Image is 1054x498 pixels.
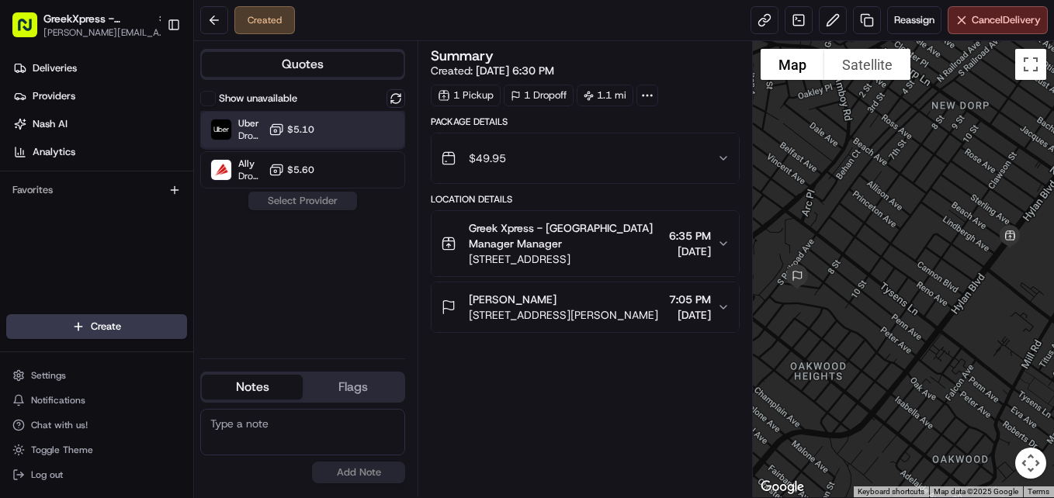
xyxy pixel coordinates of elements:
[6,140,193,164] a: Analytics
[6,439,187,461] button: Toggle Theme
[31,305,119,320] span: Knowledge Base
[16,226,40,251] img: Regen Pajulas
[53,148,255,164] div: Start new chat
[147,305,249,320] span: API Documentation
[757,477,808,497] img: Google
[9,299,125,327] a: 📗Knowledge Base
[476,64,554,78] span: [DATE] 6:30 PM
[16,202,99,214] div: Past conversations
[33,89,75,103] span: Providers
[6,365,187,386] button: Settings
[432,211,739,276] button: Greek Xpress - [GEOGRAPHIC_DATA] Manager Manager[STREET_ADDRESS]6:35 PM[DATE]
[43,26,168,39] button: [PERSON_NAME][EMAIL_ADDRESS][DOMAIN_NAME]
[238,130,262,142] span: Dropoff ETA 19 minutes
[972,13,1041,27] span: Cancel Delivery
[431,49,494,63] h3: Summary
[53,164,196,176] div: We're available if you need us!
[6,414,187,436] button: Chat with us!
[6,84,193,109] a: Providers
[6,464,187,486] button: Log out
[6,112,193,137] a: Nash AI
[757,477,808,497] a: Open this area in Google Maps (opens a new window)
[761,49,824,80] button: Show street map
[16,148,43,176] img: 1736555255976-a54dd68f-1ca7-489b-9aae-adbdc363a1c4
[6,178,187,202] div: Favorites
[577,85,633,106] div: 1.1 mi
[202,375,303,399] button: Notes
[125,240,157,253] span: [DATE]
[16,16,47,47] img: Nash
[432,282,739,332] button: [PERSON_NAME][STREET_ADDRESS][PERSON_NAME]7:05 PM[DATE]
[31,419,88,431] span: Chat with us!
[16,306,28,319] div: 📗
[109,342,188,354] a: Powered byPylon
[31,369,66,382] span: Settings
[241,199,283,217] button: See all
[669,244,711,259] span: [DATE]
[887,6,941,34] button: Reassign
[894,13,934,27] span: Reassign
[934,487,1018,496] span: Map data ©2025 Google
[40,100,256,116] input: Clear
[31,241,43,254] img: 1736555255976-a54dd68f-1ca7-489b-9aae-adbdc363a1c4
[948,6,1048,34] button: CancelDelivery
[131,306,144,319] div: 💻
[858,486,924,497] button: Keyboard shortcuts
[238,157,262,170] span: Ally
[31,469,63,481] span: Log out
[33,145,75,159] span: Analytics
[469,150,506,166] span: $49.95
[154,343,188,354] span: Pylon
[6,6,161,43] button: GreekXpress - [GEOGRAPHIC_DATA][PERSON_NAME][EMAIL_ADDRESS][DOMAIN_NAME]
[269,122,314,137] button: $5.10
[303,375,404,399] button: Flags
[669,228,711,244] span: 6:35 PM
[431,63,554,78] span: Created:
[16,62,283,87] p: Welcome 👋
[264,153,283,171] button: Start new chat
[269,162,314,178] button: $5.60
[669,307,711,323] span: [DATE]
[1015,49,1046,80] button: Toggle fullscreen view
[431,85,501,106] div: 1 Pickup
[469,220,663,251] span: Greek Xpress - [GEOGRAPHIC_DATA] Manager Manager
[91,320,121,334] span: Create
[48,240,113,253] span: Regen Pajulas
[125,299,255,327] a: 💻API Documentation
[238,117,262,130] span: Uber
[43,11,151,26] button: GreekXpress - [GEOGRAPHIC_DATA]
[116,240,122,253] span: •
[431,116,740,128] div: Package Details
[469,251,663,267] span: [STREET_ADDRESS]
[211,119,231,140] img: Uber
[287,164,314,176] span: $5.60
[211,160,231,180] img: Ally
[287,123,314,136] span: $5.10
[669,292,711,307] span: 7:05 PM
[431,193,740,206] div: Location Details
[202,52,404,77] button: Quotes
[504,85,574,106] div: 1 Dropoff
[6,314,187,339] button: Create
[6,389,187,411] button: Notifications
[1015,448,1046,479] button: Map camera controls
[33,61,77,75] span: Deliveries
[469,307,658,323] span: [STREET_ADDRESS][PERSON_NAME]
[33,117,68,131] span: Nash AI
[6,56,193,81] a: Deliveries
[432,133,739,183] button: $49.95
[824,49,910,80] button: Show satellite imagery
[219,92,297,105] label: Show unavailable
[1028,487,1049,496] a: Terms
[31,394,85,406] span: Notifications
[238,170,262,182] span: Dropoff ETA 7 hours
[31,444,93,456] span: Toggle Theme
[469,292,556,307] span: [PERSON_NAME]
